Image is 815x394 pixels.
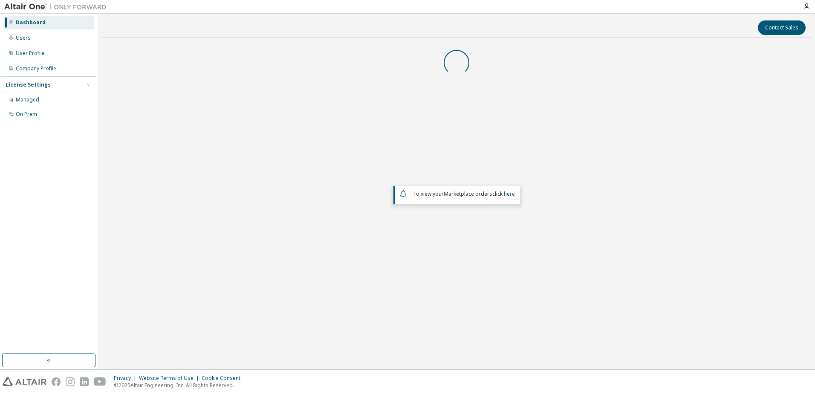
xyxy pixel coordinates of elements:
[758,20,806,35] button: Contact Sales
[114,382,246,389] p: © 2025 Altair Engineering, Inc. All Rights Reserved.
[444,190,492,197] em: Marketplace orders
[80,377,89,386] img: linkedin.svg
[16,19,46,26] div: Dashboard
[139,375,202,382] div: Website Terms of Use
[16,65,56,72] div: Company Profile
[4,3,111,11] img: Altair One
[94,377,106,386] img: youtube.svg
[16,96,39,103] div: Managed
[16,35,31,41] div: Users
[16,111,37,118] div: On Prem
[114,375,139,382] div: Privacy
[66,377,75,386] img: instagram.svg
[202,375,246,382] div: Cookie Consent
[52,377,61,386] img: facebook.svg
[3,377,46,386] img: altair_logo.svg
[504,190,515,197] a: here
[413,190,515,197] span: To view your click
[16,50,45,57] div: User Profile
[6,81,51,88] div: License Settings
